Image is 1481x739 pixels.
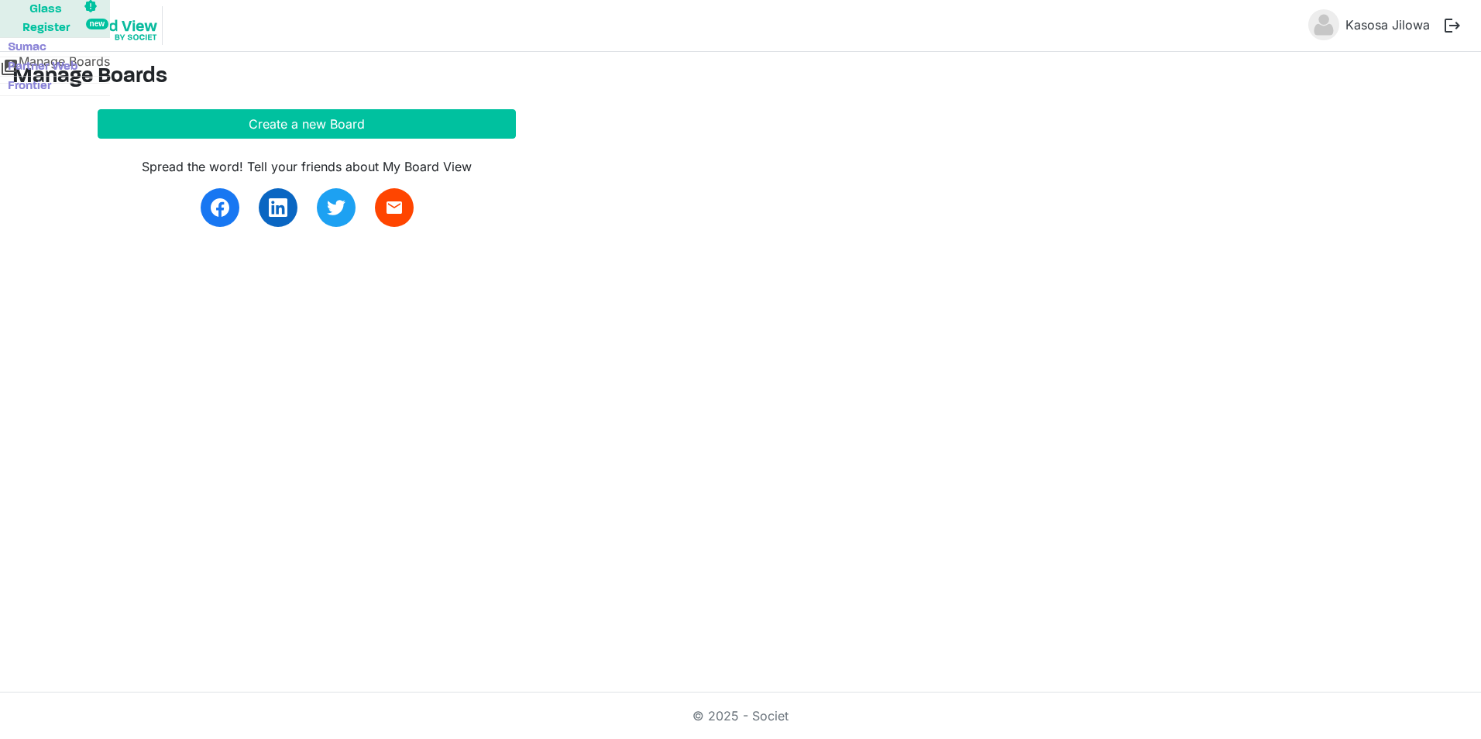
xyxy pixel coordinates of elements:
a: email [375,188,414,227]
span: email [385,198,404,217]
div: new [86,19,108,29]
img: linkedin.svg [269,198,287,217]
img: no-profile-picture.svg [1308,9,1339,40]
button: Create a new Board [98,109,516,139]
a: Kasosa Jilowa [1339,9,1436,40]
img: twitter.svg [327,198,345,217]
a: © 2025 - Societ [692,708,789,724]
img: facebook.svg [211,198,229,217]
button: logout [1436,9,1469,42]
h3: Manage Boards [12,64,1469,91]
div: Spread the word! Tell your friends about My Board View [98,157,516,176]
